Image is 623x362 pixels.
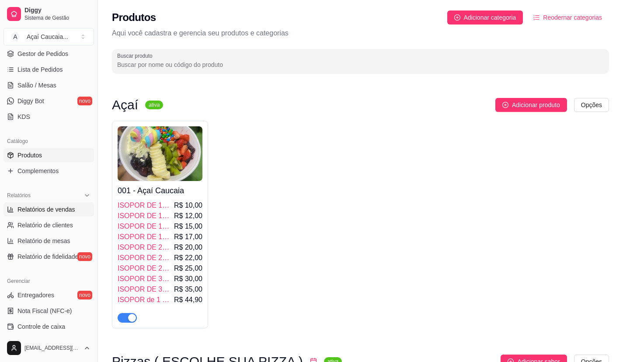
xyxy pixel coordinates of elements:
[3,274,94,288] div: Gerenciar
[118,221,172,232] span: ISOPOR DE 15,00
[3,218,94,232] a: Relatório de clientes
[17,81,56,90] span: Salão / Mesas
[512,100,560,110] span: Adicionar produto
[3,3,94,24] a: DiggySistema de Gestão
[533,14,539,21] span: ordered-list
[3,94,94,108] a: Diggy Botnovo
[112,28,609,38] p: Aqui você cadastra e gerencia seu produtos e categorias
[3,250,94,264] a: Relatório de fidelidadenovo
[17,112,30,121] span: KDS
[24,14,90,21] span: Sistema de Gestão
[17,237,70,245] span: Relatório de mesas
[3,202,94,216] a: Relatórios de vendas
[118,184,202,197] h4: 001 - Açaí Caucaia
[174,253,202,263] span: R$ 22,00
[11,32,20,41] span: A
[118,284,172,295] span: ISOPOR DE 35,00
[174,274,202,284] span: R$ 30,00
[118,200,172,211] span: ISOPOR DE 10,00
[27,32,68,41] div: Açaí Caucaia ...
[118,242,172,253] span: ISOPOR DE 20,00
[174,263,202,274] span: R$ 25,00
[118,263,172,274] span: ISOPOR DE 25,00
[17,49,68,58] span: Gestor de Pedidos
[117,52,156,59] label: Buscar produto
[17,252,78,261] span: Relatório de fidelidade
[17,167,59,175] span: Complementos
[3,110,94,124] a: KDS
[17,65,63,74] span: Lista de Pedidos
[3,134,94,148] div: Catálogo
[495,98,567,112] button: Adicionar produto
[112,10,156,24] h2: Produtos
[3,28,94,45] button: Select a team
[145,101,163,109] sup: ativa
[174,284,202,295] span: R$ 35,00
[118,211,172,221] span: ISOPOR DE 12,00
[464,13,516,22] span: Adicionar categoria
[3,234,94,248] a: Relatório de mesas
[174,200,202,211] span: R$ 10,00
[24,345,80,352] span: [EMAIL_ADDRESS][DOMAIN_NAME]
[117,60,604,69] input: Buscar produto
[118,253,172,263] span: ISOPOR DE 22,00
[17,205,75,214] span: Relatórios de vendas
[502,102,508,108] span: plus-circle
[447,10,523,24] button: Adicionar categoria
[17,306,72,315] span: Nota Fiscal (NFC-e)
[118,126,202,181] img: product-image
[118,274,172,284] span: ISOPOR DE 30,00
[3,78,94,92] a: Salão / Mesas
[3,288,94,302] a: Entregadoresnovo
[118,232,172,242] span: ISOPOR DE 17,00
[3,148,94,162] a: Produtos
[174,211,202,221] span: R$ 12,00
[17,97,44,105] span: Diggy Bot
[454,14,460,21] span: plus-circle
[24,7,90,14] span: Diggy
[17,221,73,230] span: Relatório de clientes
[3,304,94,318] a: Nota Fiscal (NFC-e)
[526,10,609,24] button: Reodernar categorias
[17,322,65,331] span: Controle de caixa
[174,221,202,232] span: R$ 15,00
[3,63,94,77] a: Lista de Pedidos
[174,295,202,305] span: R$ 44,90
[3,164,94,178] a: Complementos
[112,100,138,110] h3: Açaí
[174,242,202,253] span: R$ 20,00
[17,291,54,299] span: Entregadores
[581,100,602,110] span: Opções
[118,295,172,305] span: ISOPOR de 1 KL 44,90
[3,320,94,334] a: Controle de caixa
[174,232,202,242] span: R$ 17,00
[3,338,94,359] button: [EMAIL_ADDRESS][DOMAIN_NAME]
[7,192,31,199] span: Relatórios
[3,47,94,61] a: Gestor de Pedidos
[543,13,602,22] span: Reodernar categorias
[574,98,609,112] button: Opções
[17,151,42,160] span: Produtos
